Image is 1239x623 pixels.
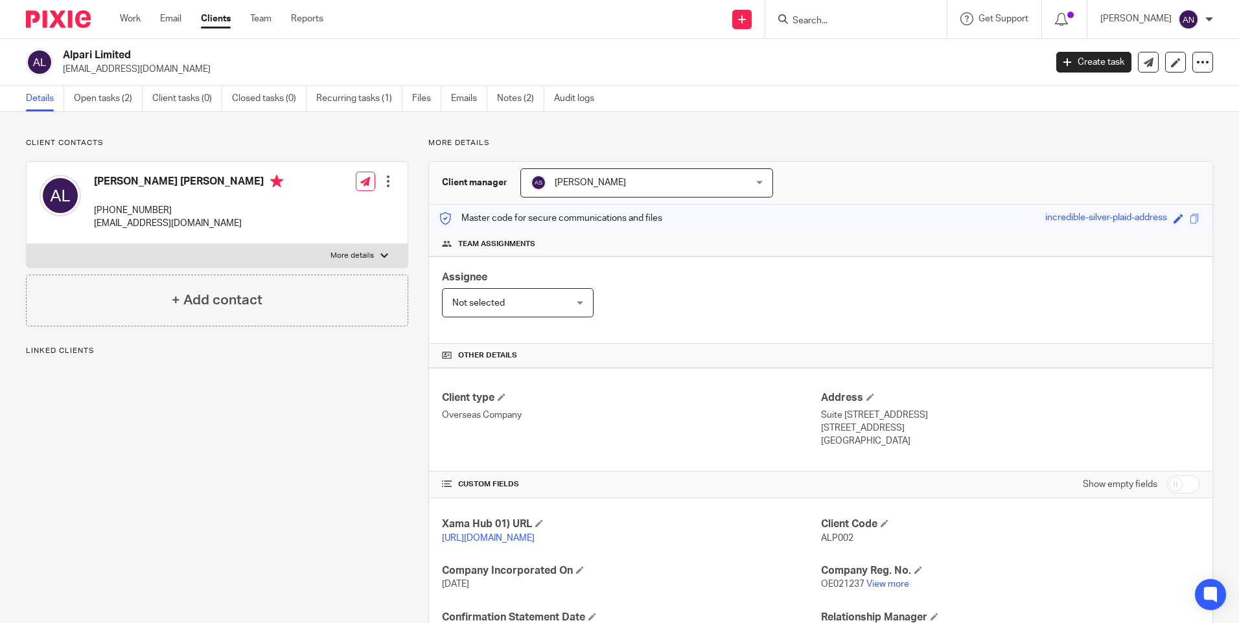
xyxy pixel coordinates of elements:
[26,10,91,28] img: Pixie
[330,251,374,261] p: More details
[250,12,272,25] a: Team
[1083,478,1157,491] label: Show empty fields
[94,175,283,191] h4: [PERSON_NAME] [PERSON_NAME]
[458,350,517,361] span: Other details
[821,435,1199,447] p: [GEOGRAPHIC_DATA]
[452,299,505,308] span: Not selected
[821,422,1199,435] p: [STREET_ADDRESS]
[531,175,546,190] img: svg%3E
[821,391,1199,405] h4: Address
[63,63,1037,76] p: [EMAIL_ADDRESS][DOMAIN_NAME]
[554,86,604,111] a: Audit logs
[232,86,307,111] a: Closed tasks (0)
[451,86,487,111] a: Emails
[26,49,53,76] img: svg%3E
[428,138,1213,148] p: More details
[555,178,626,187] span: [PERSON_NAME]
[1178,9,1199,30] img: svg%3E
[26,346,408,356] p: Linked clients
[26,86,64,111] a: Details
[442,409,820,422] p: Overseas Company
[442,176,507,189] h3: Client manager
[821,564,1199,578] h4: Company Reg. No.
[1056,52,1131,73] a: Create task
[1045,211,1167,226] div: incredible-silver-plaid-address
[866,580,909,589] a: View more
[201,12,231,25] a: Clients
[821,534,853,543] span: ALP002
[442,479,820,490] h4: CUSTOM FIELDS
[821,409,1199,422] p: Suite [STREET_ADDRESS]
[791,16,908,27] input: Search
[439,212,662,225] p: Master code for secure communications and files
[120,12,141,25] a: Work
[442,391,820,405] h4: Client type
[172,290,262,310] h4: + Add contact
[442,517,820,531] h4: Xama Hub 01) URL
[316,86,402,111] a: Recurring tasks (1)
[94,217,283,230] p: [EMAIL_ADDRESS][DOMAIN_NAME]
[458,239,535,249] span: Team assignments
[26,138,408,148] p: Client contacts
[94,204,283,217] p: [PHONE_NUMBER]
[152,86,222,111] a: Client tasks (0)
[1100,12,1172,25] p: [PERSON_NAME]
[442,580,469,589] span: [DATE]
[821,580,864,589] span: OE021237
[442,564,820,578] h4: Company Incorporated On
[412,86,441,111] a: Files
[442,534,535,543] a: [URL][DOMAIN_NAME]
[497,86,544,111] a: Notes (2)
[40,175,81,216] img: svg%3E
[978,14,1028,23] span: Get Support
[291,12,323,25] a: Reports
[74,86,143,111] a: Open tasks (2)
[821,517,1199,531] h4: Client Code
[442,272,487,282] span: Assignee
[160,12,181,25] a: Email
[270,175,283,188] i: Primary
[63,49,842,62] h2: Alpari Limited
